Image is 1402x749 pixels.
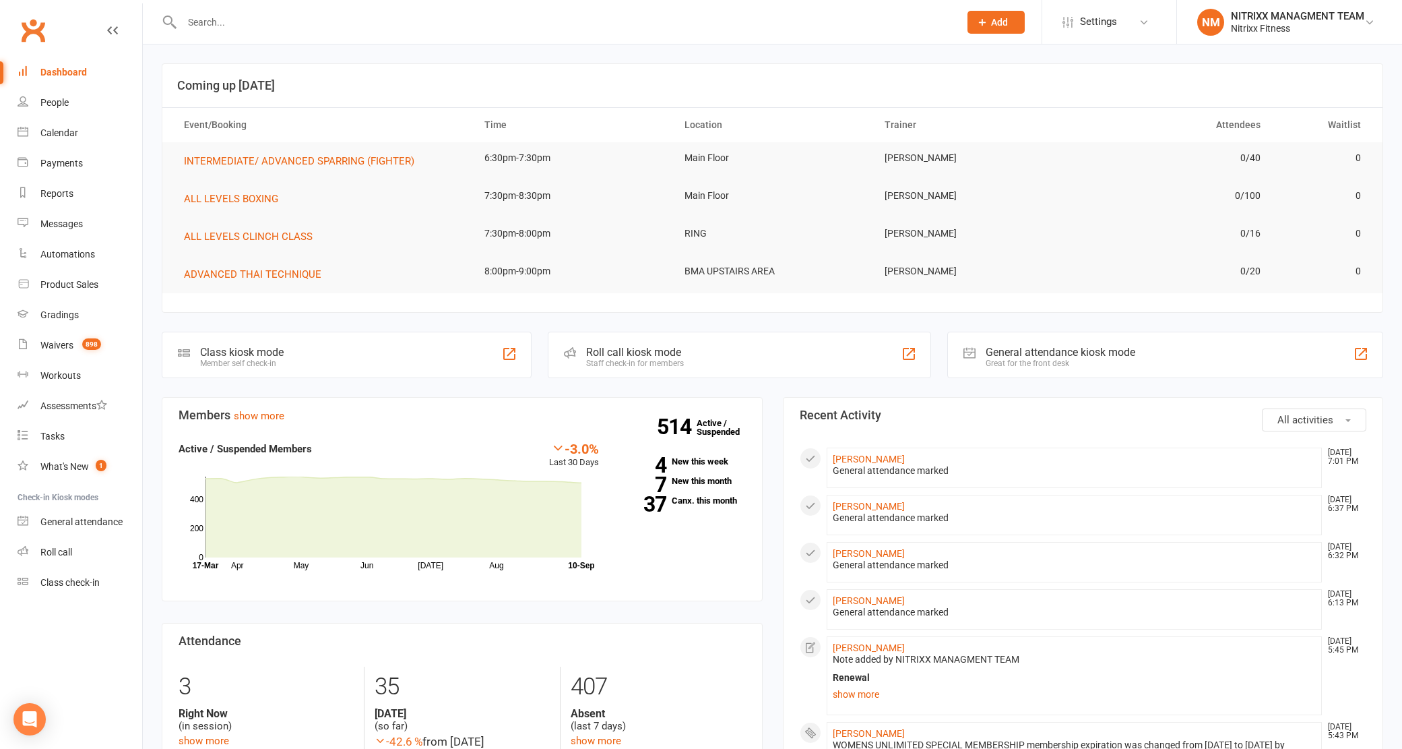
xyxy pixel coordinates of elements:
a: People [18,88,142,118]
div: NITRIXX MANAGMENT TEAM [1231,10,1364,22]
span: Settings [1080,7,1117,37]
td: 0/16 [1073,218,1273,249]
td: 7:30pm-8:30pm [472,180,672,212]
td: 6:30pm-7:30pm [472,142,672,174]
a: [PERSON_NAME] [833,501,905,512]
div: Messages [40,218,83,229]
a: General attendance kiosk mode [18,507,142,537]
h3: Coming up [DATE] [177,79,1368,92]
a: Messages [18,209,142,239]
td: 0 [1273,256,1373,287]
a: Assessments [18,391,142,421]
td: 7:30pm-8:00pm [472,218,672,249]
span: ALL LEVELS CLINCH CLASS [184,231,313,243]
a: Product Sales [18,270,142,300]
div: Gradings [40,309,79,320]
button: INTERMEDIATE/ ADVANCED SPARRING (FIGHTER) [184,153,424,169]
div: Reports [40,188,73,199]
time: [DATE] 5:45 PM [1321,637,1366,655]
div: NM [1197,9,1224,36]
div: Automations [40,249,95,260]
time: [DATE] 6:13 PM [1321,590,1366,607]
div: General attendance marked [833,512,1316,524]
td: Main Floor [672,142,872,174]
a: [PERSON_NAME] [833,454,905,465]
a: 514Active / Suspended [697,409,756,446]
a: show more [833,685,1316,704]
button: All activities [1262,409,1366,431]
div: Last 30 Days [549,441,599,470]
input: Search... [178,13,951,32]
a: Tasks [18,421,142,452]
td: 8:00pm-9:00pm [472,256,672,287]
a: [PERSON_NAME] [833,642,905,653]
time: [DATE] 5:43 PM [1321,723,1366,740]
a: [PERSON_NAME] [833,595,905,606]
div: What's New [40,461,89,472]
time: [DATE] 6:32 PM [1321,543,1366,560]
div: Waivers [40,340,73,351]
strong: 7 [619,475,666,495]
span: -42.6 % [375,735,422,748]
a: show more [571,735,621,747]
div: Great for the front desk [986,359,1135,368]
a: Waivers 898 [18,330,142,361]
span: All activities [1277,414,1333,426]
td: RING [672,218,872,249]
strong: 37 [619,494,666,514]
div: Member self check-in [200,359,284,368]
span: ALL LEVELS BOXING [184,193,278,205]
th: Time [472,108,672,142]
td: [PERSON_NAME] [872,218,1073,249]
div: (so far) [375,707,549,733]
strong: Right Now [179,707,354,720]
a: Automations [18,239,142,270]
a: Class kiosk mode [18,568,142,598]
td: 0 [1273,218,1373,249]
button: Add [967,11,1025,34]
a: Gradings [18,300,142,330]
div: 35 [375,667,549,707]
span: ADVANCED THAI TECHNIQUE [184,268,321,280]
strong: 514 [657,417,697,437]
div: (in session) [179,707,354,733]
a: 7New this month [619,477,746,485]
div: General attendance marked [833,560,1316,571]
a: Roll call [18,537,142,568]
td: [PERSON_NAME] [872,256,1073,287]
div: Roll call kiosk mode [586,346,684,359]
div: General attendance [40,516,123,527]
a: Calendar [18,118,142,148]
th: Location [672,108,872,142]
div: Roll call [40,547,72,558]
td: BMA UPSTAIRS AREA [672,256,872,287]
strong: 4 [619,455,666,475]
div: General attendance marked [833,607,1316,618]
div: Dashboard [40,67,87,78]
a: Dashboard [18,57,142,88]
strong: Absent [571,707,745,720]
div: Note added by NITRIXX MANAGMENT TEAM [833,654,1316,665]
td: 0/40 [1073,142,1273,174]
div: People [40,97,69,108]
button: ALL LEVELS BOXING [184,191,288,207]
div: Tasks [40,431,65,442]
div: Staff check-in for members [586,359,684,368]
div: Class check-in [40,577,100,588]
a: show more [179,735,229,747]
h3: Members [179,409,746,422]
div: 3 [179,667,354,707]
time: [DATE] 7:01 PM [1321,448,1366,466]
a: Clubworx [16,13,50,47]
div: Calendar [40,127,78,138]
td: [PERSON_NAME] [872,142,1073,174]
a: 37Canx. this month [619,496,746,505]
td: Main Floor [672,180,872,212]
div: Open Intercom Messenger [13,703,46,736]
td: 0/20 [1073,256,1273,287]
a: Workouts [18,361,142,391]
td: 0 [1273,142,1373,174]
td: 0/100 [1073,180,1273,212]
a: What's New1 [18,452,142,482]
div: Class kiosk mode [200,346,284,359]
